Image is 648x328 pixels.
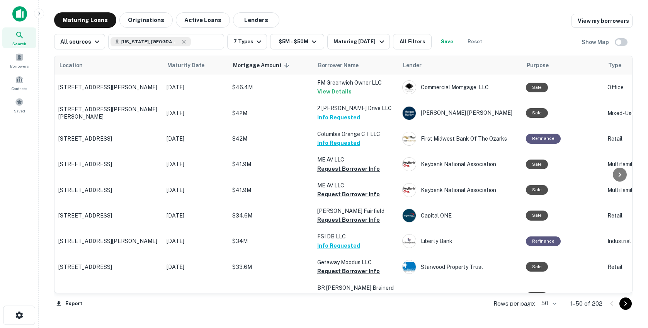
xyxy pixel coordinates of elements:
[317,181,395,190] p: ME AV LLC
[402,132,518,146] div: First Midwest Bank Of The Ozarks
[58,187,159,194] p: [STREET_ADDRESS]
[527,61,549,70] span: Purpose
[393,34,432,49] button: All Filters
[167,109,225,117] p: [DATE]
[463,34,487,49] button: Reset
[571,14,633,28] a: View my borrowers
[526,211,548,220] div: Sale
[12,85,27,92] span: Contacts
[398,56,522,75] th: Lender
[526,108,548,118] div: Sale
[119,12,173,28] button: Originations
[167,211,225,220] p: [DATE]
[167,160,225,168] p: [DATE]
[12,41,26,47] span: Search
[2,95,36,116] a: Saved
[317,241,360,250] button: Info Requested
[526,83,548,92] div: Sale
[403,184,416,197] img: picture
[12,6,27,22] img: capitalize-icon.png
[526,292,548,302] div: Sale
[54,298,84,309] button: Export
[607,211,646,220] p: Retail
[402,260,518,274] div: Starwood Property Trust
[435,34,459,49] button: Save your search to get updates of matches that match your search criteria.
[317,164,380,173] button: Request Borrower Info
[313,56,398,75] th: Borrower Name
[54,34,105,49] button: All sources
[14,108,25,114] span: Saved
[60,37,102,46] div: All sources
[2,50,36,71] a: Borrowers
[167,134,225,143] p: [DATE]
[317,284,395,301] p: BR [PERSON_NAME] Brainerd 2 LLC
[403,260,416,274] img: picture
[232,134,310,143] p: $42M
[232,263,310,271] p: $33.6M
[402,292,518,301] p: [PERSON_NAME] Lender LL
[403,61,422,70] span: Lender
[167,83,225,92] p: [DATE]
[402,209,518,223] div: Capital ONE
[232,211,310,220] p: $34.6M
[570,299,602,308] p: 1–50 of 202
[317,155,395,164] p: ME AV LLC
[526,160,548,169] div: Sale
[526,134,561,143] div: This loan purpose was for refinancing
[402,183,518,197] div: Keybank National Association
[317,207,395,215] p: [PERSON_NAME] Fairfield
[607,237,646,245] p: Industrial
[58,212,159,219] p: [STREET_ADDRESS]
[58,161,159,168] p: [STREET_ADDRESS]
[232,237,310,245] p: $34M
[233,12,279,28] button: Lenders
[607,83,646,92] p: Office
[327,34,389,49] button: Maturing [DATE]
[10,63,29,69] span: Borrowers
[317,138,360,148] button: Info Requested
[233,61,292,70] span: Mortgage Amount
[609,266,648,303] iframe: Chat Widget
[232,83,310,92] p: $46.4M
[2,72,36,93] a: Contacts
[317,232,395,241] p: FSI DB LLC
[167,263,225,271] p: [DATE]
[317,258,395,267] p: Getaway Moodus LLC
[402,80,518,94] div: Commercial Mortgage, LLC
[167,186,225,194] p: [DATE]
[58,84,159,91] p: [STREET_ADDRESS][PERSON_NAME]
[59,61,83,70] span: Location
[232,160,310,168] p: $41.9M
[2,27,36,48] a: Search
[403,132,416,145] img: picture
[167,61,214,70] span: Maturity Date
[493,299,535,308] p: Rows per page:
[317,87,352,96] button: View Details
[232,109,310,117] p: $42M
[582,38,610,46] h6: Show Map
[176,12,230,28] button: Active Loans
[317,190,380,199] button: Request Borrower Info
[58,135,159,142] p: [STREET_ADDRESS]
[167,292,225,301] p: [DATE]
[54,56,163,75] th: Location
[58,238,159,245] p: [STREET_ADDRESS][PERSON_NAME]
[317,104,395,112] p: 2 [PERSON_NAME] Drive LLC
[402,106,518,120] div: [PERSON_NAME] [PERSON_NAME]
[402,157,518,171] div: Keybank National Association
[607,160,646,168] p: Multifamily
[526,262,548,272] div: Sale
[403,158,416,171] img: picture
[227,34,267,49] button: 7 Types
[526,236,561,246] div: This loan purpose was for refinancing
[317,78,395,87] p: FM Greenwich Owner LLC
[58,106,159,120] p: [STREET_ADDRESS][PERSON_NAME][PERSON_NAME]
[403,209,416,222] img: picture
[403,235,416,248] img: picture
[403,107,416,120] img: picture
